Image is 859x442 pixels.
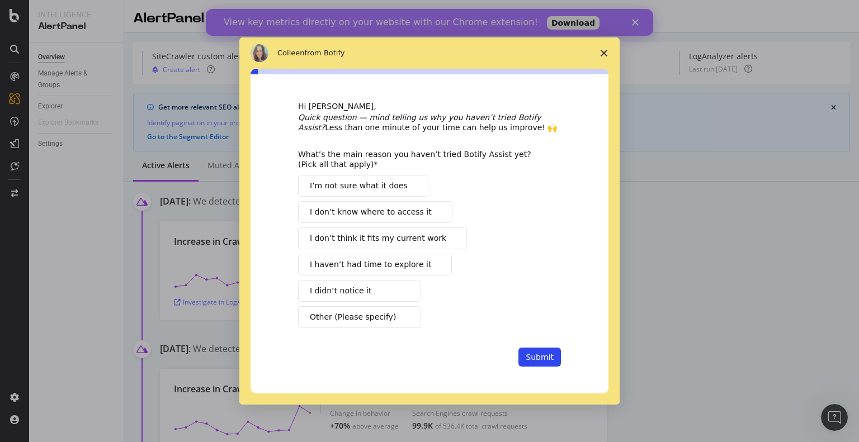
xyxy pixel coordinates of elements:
[298,112,561,132] div: Less than one minute of your time can help us improve! 🙌
[298,113,541,132] i: Quick question — mind telling us why you haven’t tried Botify Assist?
[298,280,421,302] button: I didn’t notice it
[298,227,467,249] button: I don’t think it fits my current work
[277,49,305,57] span: Colleen
[298,306,421,328] button: Other (Please specify)
[298,254,452,275] button: I haven’t had time to explore it
[298,149,544,169] div: What’s the main reason you haven’t tried Botify Assist yet? (Pick all that apply)
[518,348,561,367] button: Submit
[341,7,394,21] a: Download
[310,206,432,218] span: I don’t know where to access it
[588,37,620,69] span: Close survey
[426,10,437,17] div: Close
[305,49,345,57] span: from Botify
[310,180,408,192] span: I’m not sure what it does
[298,201,452,223] button: I don’t know where to access it
[310,232,446,244] span: I don’t think it fits my current work
[310,311,396,323] span: Other (Please specify)
[251,44,268,62] img: Profile image for Colleen
[18,8,332,19] div: View key metrics directly on your website with our Chrome extension!
[310,285,371,297] span: I didn’t notice it
[298,175,428,197] button: I’m not sure what it does
[310,259,431,270] span: I haven’t had time to explore it
[298,101,561,112] div: Hi [PERSON_NAME],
